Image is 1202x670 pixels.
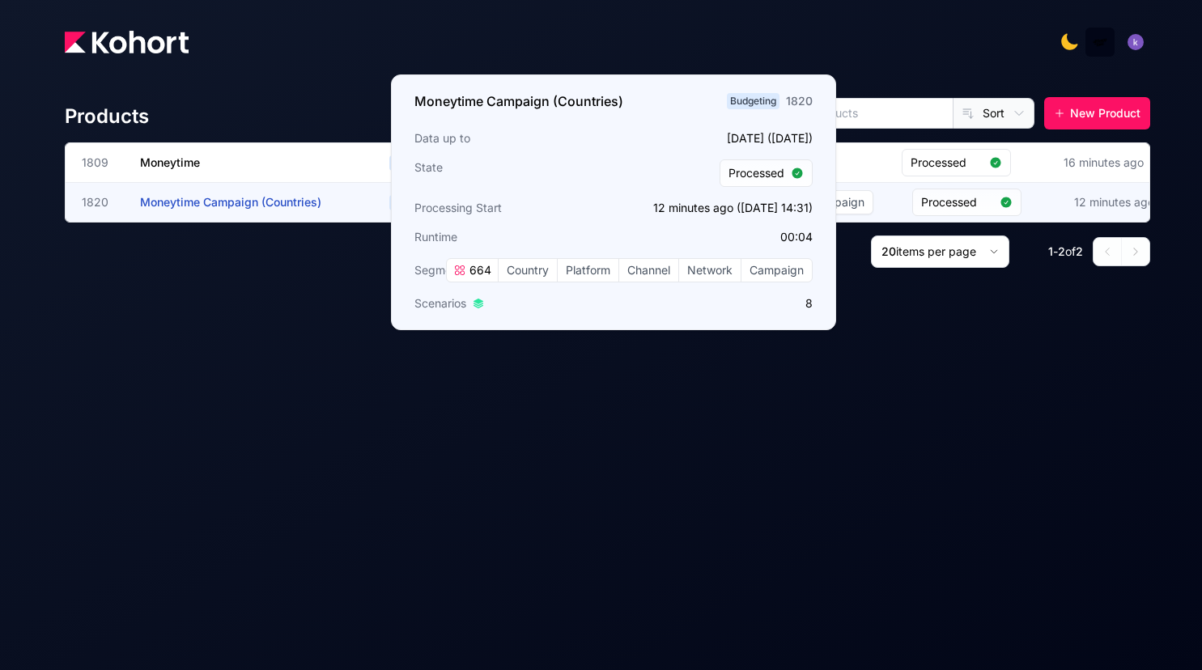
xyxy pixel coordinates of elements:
[741,259,812,282] span: Campaign
[389,195,442,210] span: Budgeting
[82,155,121,171] span: 1809
[1071,191,1157,214] div: 12 minutes ago
[1048,244,1053,258] span: 1
[1044,97,1150,129] button: New Product
[1092,34,1108,50] img: logo_MoneyTimeLogo_1_20250619094856634230.png
[780,230,813,244] app-duration-counter: 00:04
[983,105,1004,121] span: Sort
[921,194,993,210] span: Processed
[871,235,1009,268] button: 20items per page
[619,259,678,282] span: Channel
[140,155,200,169] span: Moneytime
[82,194,121,210] span: 1820
[1060,151,1147,174] div: 16 minutes ago
[802,191,873,214] span: Campaign
[65,104,149,129] h4: Products
[558,259,618,282] span: Platform
[618,130,813,146] p: [DATE] ([DATE])
[911,155,983,171] span: Processed
[1065,244,1076,258] span: of
[414,229,609,245] h3: Runtime
[618,295,813,312] p: 8
[786,93,813,109] div: 1820
[727,93,779,109] span: Budgeting
[414,159,609,187] h3: State
[741,99,953,128] input: Search Products
[414,200,609,216] h3: Processing Start
[881,244,896,258] span: 20
[499,259,557,282] span: Country
[414,295,466,312] span: Scenarios
[618,200,813,216] p: 12 minutes ago ([DATE] 14:31)
[1076,244,1083,258] span: 2
[1053,244,1058,258] span: -
[1070,105,1140,121] span: New Product
[728,165,784,181] span: Processed
[414,91,623,111] h3: Moneytime Campaign (Countries)
[679,259,741,282] span: Network
[466,262,491,278] span: 664
[414,130,609,146] h3: Data up to
[140,195,321,209] span: Moneytime Campaign (Countries)
[414,262,468,278] span: Segments
[389,155,442,171] span: Budgeting
[896,244,976,258] span: items per page
[65,31,189,53] img: Kohort logo
[1058,244,1065,258] span: 2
